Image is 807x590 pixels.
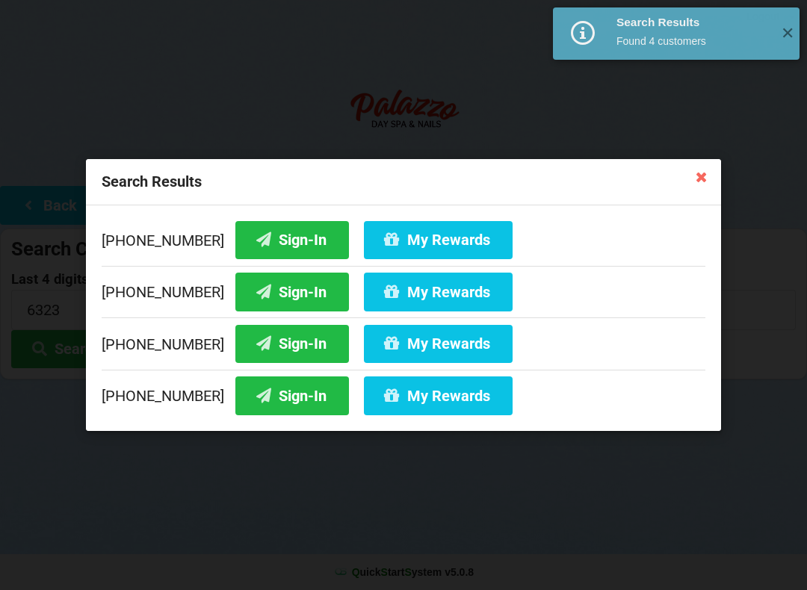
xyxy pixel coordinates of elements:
[616,34,770,49] div: Found 4 customers
[102,266,705,318] div: [PHONE_NUMBER]
[364,325,513,363] button: My Rewards
[102,317,705,370] div: [PHONE_NUMBER]
[235,376,349,414] button: Sign-In
[364,221,513,259] button: My Rewards
[235,273,349,311] button: Sign-In
[102,221,705,266] div: [PHONE_NUMBER]
[235,221,349,259] button: Sign-In
[364,376,513,414] button: My Rewards
[86,159,721,205] div: Search Results
[364,273,513,311] button: My Rewards
[616,15,770,30] div: Search Results
[102,370,705,415] div: [PHONE_NUMBER]
[235,325,349,363] button: Sign-In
